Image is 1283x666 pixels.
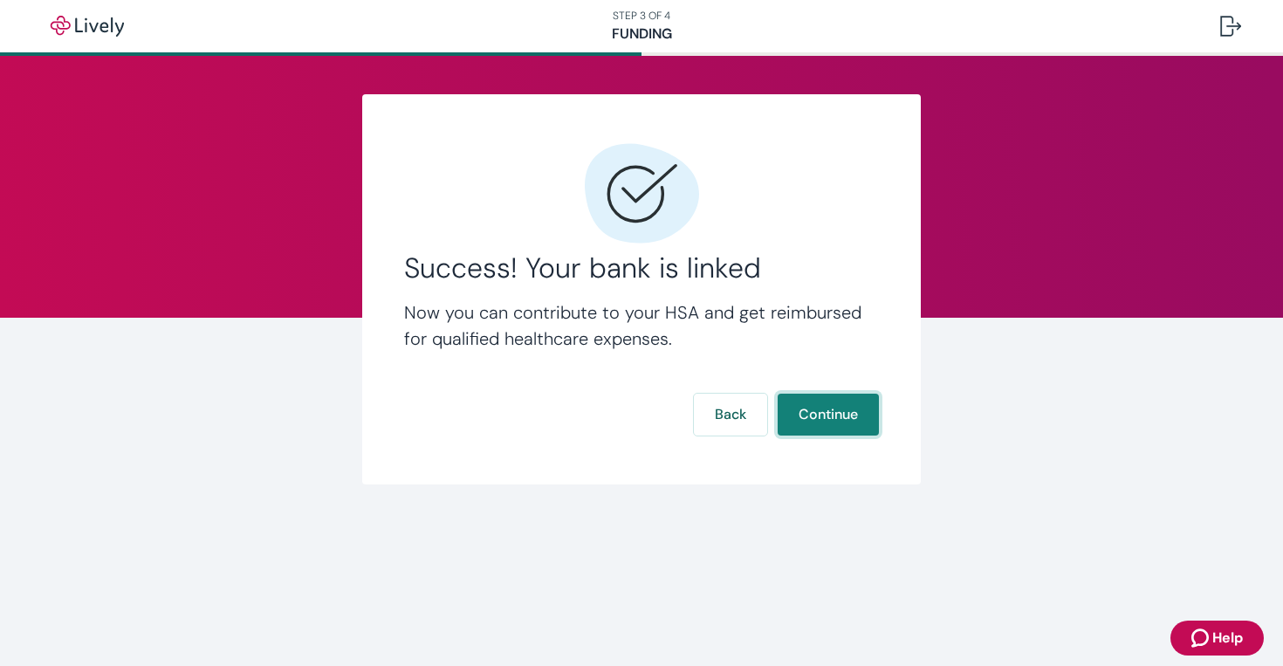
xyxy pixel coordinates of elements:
[1206,5,1255,47] button: Log out
[1212,628,1243,649] span: Help
[1191,628,1212,649] svg: Zendesk support icon
[694,394,767,436] button: Back
[778,394,879,436] button: Continue
[1170,621,1264,656] button: Zendesk support iconHelp
[404,299,879,352] h4: Now you can contribute to your HSA and get reimbursed for qualified healthcare expenses.
[38,16,136,37] img: Lively
[404,251,879,285] h2: Success! Your bank is linked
